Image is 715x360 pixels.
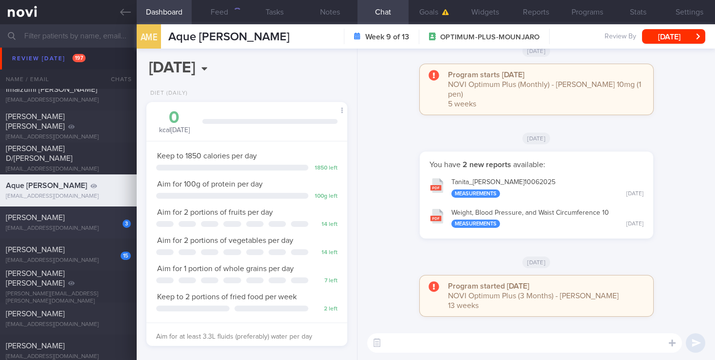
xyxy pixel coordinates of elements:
span: 13 weeks [448,302,479,309]
div: [EMAIL_ADDRESS][DOMAIN_NAME] [6,321,131,328]
span: [DATE] [522,45,550,57]
span: Aim for 100g of protein per day [157,180,263,188]
strong: Program starts [DATE] [448,71,524,79]
div: 1850 left [313,165,338,172]
span: [PERSON_NAME] [6,342,65,350]
span: Imaizumi [PERSON_NAME] [6,86,97,93]
button: Weight, Blood Pressure, and Waist Circumference 10 Measurements [DATE] [425,203,648,233]
span: [PERSON_NAME] [PERSON_NAME] [6,113,65,130]
span: Aim for at least 3.3L fluids (preferably) water per day [156,333,312,340]
div: AME [134,18,163,56]
div: 14 left [313,221,338,228]
span: [PERSON_NAME] D/[PERSON_NAME] [6,145,72,162]
div: [EMAIL_ADDRESS][DOMAIN_NAME] [6,65,131,72]
div: Diet (Daily) [146,90,188,97]
div: 7 left [313,277,338,285]
div: [EMAIL_ADDRESS][DOMAIN_NAME] [6,193,131,200]
span: [PERSON_NAME] [6,310,65,318]
div: [PERSON_NAME][EMAIL_ADDRESS][PERSON_NAME][DOMAIN_NAME] [6,291,131,305]
div: [EMAIL_ADDRESS][DOMAIN_NAME] [6,166,131,173]
div: 2 left [313,306,338,313]
div: 14 left [313,249,338,257]
div: Measurements [451,189,500,198]
span: Keep to 2 portions of fried food per week [157,293,297,301]
span: [DATE] [522,133,550,144]
div: Tanita_ [PERSON_NAME] 10062025 [451,178,643,198]
span: 5 weeks [448,100,476,108]
span: OPTIMUM-PLUS-MOUNJARO [440,33,539,42]
div: kcal [DATE] [156,109,193,135]
span: [PERSON_NAME] [PERSON_NAME] [6,270,65,287]
strong: Week 9 of 13 [365,32,409,42]
span: [PERSON_NAME] [6,214,65,222]
div: [EMAIL_ADDRESS][DOMAIN_NAME] [6,134,131,141]
div: [EMAIL_ADDRESS][DOMAIN_NAME] [6,257,131,264]
div: [DATE] [626,221,643,228]
button: Tanita_[PERSON_NAME]10062025 Measurements [DATE] [425,172,648,203]
div: [EMAIL_ADDRESS][DOMAIN_NAME] [6,225,131,232]
div: [EMAIL_ADDRESS][DOMAIN_NAME] [6,97,131,104]
div: 0 [156,109,193,126]
div: Weight, Blood Pressure, and Waist Circumference 10 [451,209,643,228]
span: [PERSON_NAME] [6,246,65,254]
div: 15 [121,252,131,260]
span: [PERSON_NAME] Blower [6,53,90,61]
span: NOVI Optimum Plus (Monthly) - [PERSON_NAME] 10mg (1 pen) [448,81,641,98]
p: You have available: [429,160,643,170]
div: 3 [123,220,131,228]
span: NOVI Optimum Plus (3 Months) - [PERSON_NAME] [448,292,619,300]
button: [DATE] [642,29,705,44]
span: Keep to 1850 calories per day [157,152,257,160]
div: [DATE] [626,190,643,198]
span: Aim for 2 portions of vegetables per day [157,237,293,244]
span: Aim for 2 portions of fruits per day [157,208,273,216]
strong: 2 new reports [461,161,513,169]
span: [DATE] [522,257,550,268]
div: Measurements [451,220,500,228]
span: Review By [605,33,636,41]
span: Aque [PERSON_NAME] [6,182,87,189]
strong: Program started [DATE] [448,282,529,290]
div: 100 g left [313,193,338,200]
span: Aque [PERSON_NAME] [168,31,289,43]
span: Aim for 1 portion of whole grains per day [157,265,294,273]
